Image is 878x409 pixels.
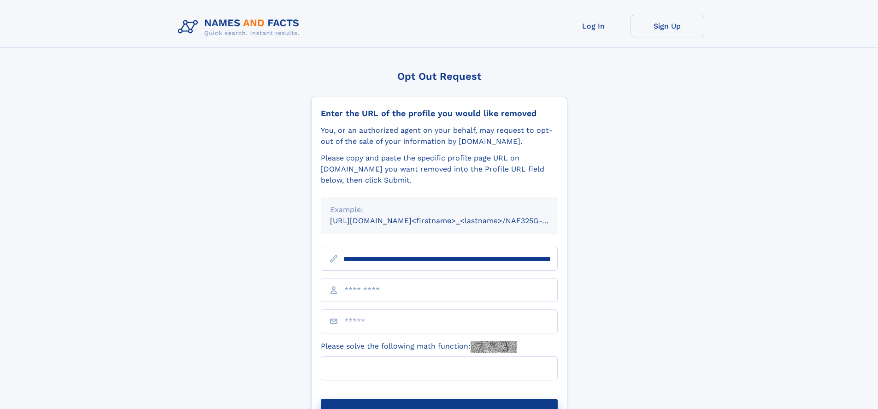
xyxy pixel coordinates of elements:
[321,153,558,186] div: Please copy and paste the specific profile page URL on [DOMAIN_NAME] you want removed into the Pr...
[321,125,558,147] div: You, or an authorized agent on your behalf, may request to opt-out of the sale of your informatio...
[321,341,517,353] label: Please solve the following math function:
[330,216,575,225] small: [URL][DOMAIN_NAME]<firstname>_<lastname>/NAF325G-xxxxxxxx
[311,71,567,82] div: Opt Out Request
[557,15,631,37] a: Log In
[631,15,704,37] a: Sign Up
[321,108,558,119] div: Enter the URL of the profile you would like removed
[174,15,307,40] img: Logo Names and Facts
[330,204,548,215] div: Example:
